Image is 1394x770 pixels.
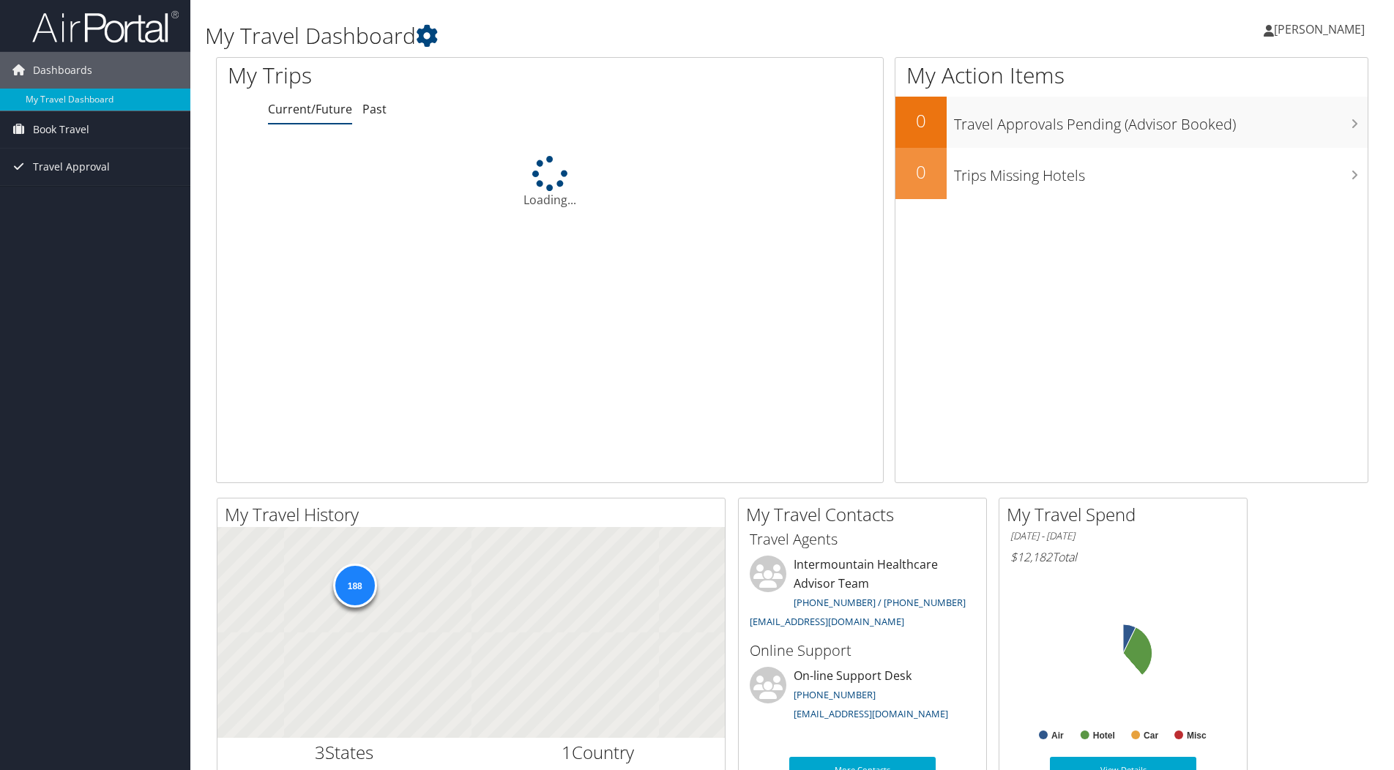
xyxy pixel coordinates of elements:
text: Hotel [1093,730,1115,741]
h2: States [228,740,461,765]
span: [PERSON_NAME] [1274,21,1365,37]
a: 0Travel Approvals Pending (Advisor Booked) [895,97,1368,148]
span: 1 [562,740,572,764]
span: Book Travel [33,111,89,148]
text: Misc [1187,730,1207,741]
h2: My Travel Spend [1007,502,1247,527]
img: airportal-logo.png [32,10,179,44]
h1: My Action Items [895,60,1368,91]
a: [EMAIL_ADDRESS][DOMAIN_NAME] [794,707,948,720]
h1: My Travel Dashboard [205,20,988,51]
h6: [DATE] - [DATE] [1010,529,1236,543]
h2: My Travel Contacts [746,502,986,527]
span: 3 [315,740,325,764]
h1: My Trips [228,60,594,91]
div: 188 [332,564,376,608]
span: Travel Approval [33,149,110,185]
text: Car [1144,730,1158,741]
a: 0Trips Missing Hotels [895,148,1368,199]
a: Current/Future [268,101,352,117]
h3: Trips Missing Hotels [954,158,1368,186]
h6: Total [1010,549,1236,565]
h2: 0 [895,108,947,133]
a: [PHONE_NUMBER] / [PHONE_NUMBER] [794,596,966,609]
a: Past [362,101,387,117]
h2: Country [482,740,715,765]
h3: Travel Agents [750,529,975,550]
span: Dashboards [33,52,92,89]
h2: My Travel History [225,502,725,527]
text: Air [1051,730,1064,741]
li: Intermountain Healthcare Advisor Team [742,556,983,634]
h3: Travel Approvals Pending (Advisor Booked) [954,107,1368,135]
li: On-line Support Desk [742,667,983,727]
a: [EMAIL_ADDRESS][DOMAIN_NAME] [750,615,904,628]
span: $12,182 [1010,549,1052,565]
h2: 0 [895,160,947,184]
h3: Online Support [750,640,975,661]
a: [PHONE_NUMBER] [794,688,876,701]
div: Loading... [217,156,883,209]
a: [PERSON_NAME] [1264,7,1379,51]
